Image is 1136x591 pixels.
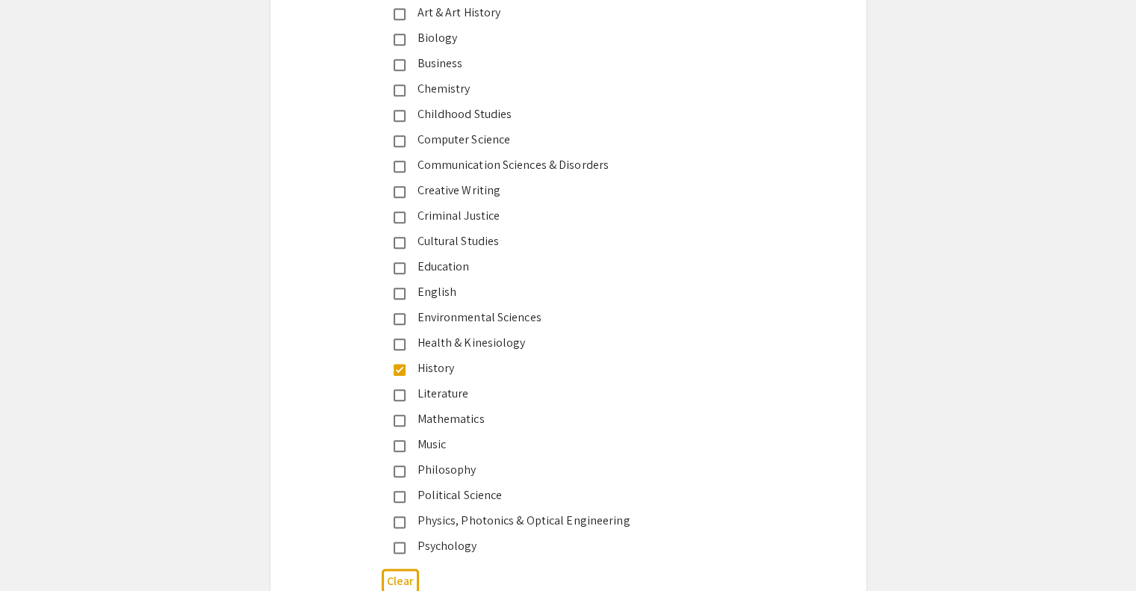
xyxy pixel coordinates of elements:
[406,537,719,555] div: Psychology
[406,436,719,454] div: Music
[406,55,719,72] div: Business
[406,4,719,22] div: Art & Art History
[406,385,719,403] div: Literature
[406,512,719,530] div: Physics, Photonics & Optical Engineering
[406,182,719,199] div: Creative Writing
[406,105,719,123] div: Childhood Studies
[406,156,719,174] div: Communication Sciences & Disorders
[406,359,719,377] div: History
[406,207,719,225] div: Criminal Justice
[406,486,719,504] div: Political Science
[406,410,719,428] div: Mathematics
[406,258,719,276] div: Education
[406,461,719,479] div: Philosophy
[406,283,719,301] div: English
[406,309,719,327] div: Environmental Sciences
[406,131,719,149] div: Computer Science
[406,232,719,250] div: Cultural Studies
[406,334,719,352] div: Health & Kinesiology
[406,29,719,47] div: Biology
[11,524,63,580] iframe: Chat
[406,80,719,98] div: Chemistry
